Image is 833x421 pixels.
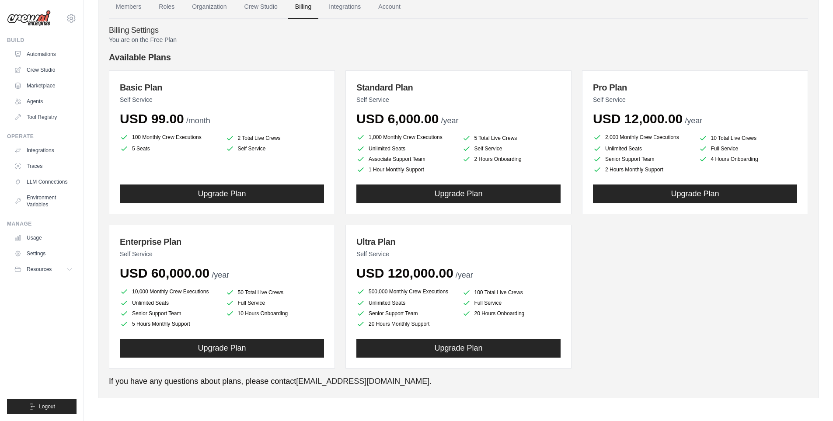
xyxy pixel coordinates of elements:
li: Full Service [226,299,324,307]
li: Unlimited Seats [356,144,455,153]
p: If you have any questions about plans, please contact . [109,376,808,387]
li: Self Service [226,144,324,153]
p: Self Service [120,95,324,104]
button: Upgrade Plan [593,184,797,203]
img: Logo [7,10,51,27]
p: Self Service [356,95,561,104]
li: 5 Total Live Crews [462,134,561,143]
span: USD 6,000.00 [356,111,439,126]
a: Usage [10,231,77,245]
iframe: Chat Widget [789,379,833,421]
h3: Basic Plan [120,81,324,94]
a: Environment Variables [10,191,77,212]
span: Resources [27,266,52,273]
span: /year [685,116,702,125]
li: Self Service [462,144,561,153]
li: 500,000 Monthly Crew Executions [356,286,455,297]
li: Senior Support Team [356,309,455,318]
div: Operate [7,133,77,140]
a: [EMAIL_ADDRESS][DOMAIN_NAME] [296,377,429,386]
h4: Billing Settings [109,26,808,35]
div: Manage [7,220,77,227]
button: Resources [10,262,77,276]
span: /year [212,271,229,279]
li: 1 Hour Monthly Support [356,165,455,174]
h3: Ultra Plan [356,236,561,248]
button: Upgrade Plan [356,339,561,358]
span: /month [186,116,210,125]
button: Upgrade Plan [356,184,561,203]
li: Unlimited Seats [120,299,219,307]
li: 10,000 Monthly Crew Executions [120,286,219,297]
li: 5 Seats [120,144,219,153]
button: Logout [7,399,77,414]
span: /year [441,116,458,125]
p: Self Service [356,250,561,258]
a: Agents [10,94,77,108]
li: 2 Hours Monthly Support [593,165,692,174]
a: Marketplace [10,79,77,93]
li: 100 Total Live Crews [462,288,561,297]
li: 20 Hours Onboarding [462,309,561,318]
li: Unlimited Seats [593,144,692,153]
li: 2 Hours Onboarding [462,155,561,164]
h3: Pro Plan [593,81,797,94]
li: Full Service [462,299,561,307]
span: USD 12,000.00 [593,111,683,126]
p: Self Service [593,95,797,104]
li: Full Service [699,144,798,153]
a: Automations [10,47,77,61]
a: Integrations [10,143,77,157]
li: 50 Total Live Crews [226,288,324,297]
a: Tool Registry [10,110,77,124]
li: 2 Total Live Crews [226,134,324,143]
a: Settings [10,247,77,261]
li: 1,000 Monthly Crew Executions [356,132,455,143]
li: 20 Hours Monthly Support [356,320,455,328]
div: Build [7,37,77,44]
span: USD 99.00 [120,111,184,126]
button: Upgrade Plan [120,184,324,203]
li: 2,000 Monthly Crew Executions [593,132,692,143]
li: 10 Total Live Crews [699,134,798,143]
li: 100 Monthly Crew Executions [120,132,219,143]
li: 10 Hours Onboarding [226,309,324,318]
li: 5 Hours Monthly Support [120,320,219,328]
h3: Enterprise Plan [120,236,324,248]
li: 4 Hours Onboarding [699,155,798,164]
span: /year [456,271,473,279]
a: LLM Connections [10,175,77,189]
span: USD 120,000.00 [356,266,453,280]
p: You are on the Free Plan [109,35,808,44]
p: Self Service [120,250,324,258]
a: Traces [10,159,77,173]
a: Crew Studio [10,63,77,77]
button: Upgrade Plan [120,339,324,358]
li: Senior Support Team [120,309,219,318]
span: Logout [39,403,55,410]
li: Associate Support Team [356,155,455,164]
li: Senior Support Team [593,155,692,164]
li: Unlimited Seats [356,299,455,307]
span: USD 60,000.00 [120,266,209,280]
h3: Standard Plan [356,81,561,94]
h4: Available Plans [109,51,808,63]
